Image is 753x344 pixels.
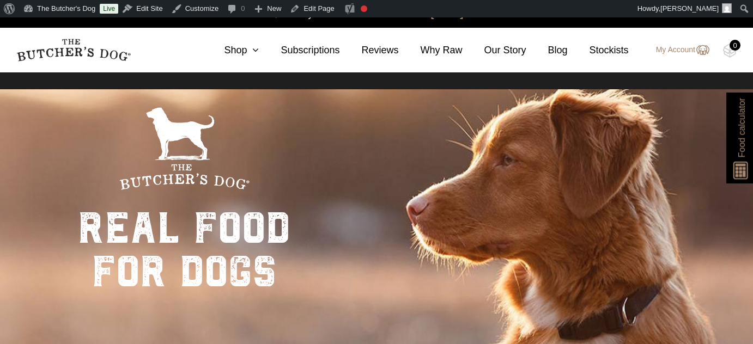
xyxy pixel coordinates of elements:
[100,4,118,14] a: Live
[259,43,339,58] a: Subscriptions
[78,206,290,293] div: real food for dogs
[735,98,748,157] span: Food calculator
[723,44,737,58] img: TBD_Cart-Empty.png
[202,43,259,58] a: Shop
[730,40,740,51] div: 0
[734,7,742,20] a: close
[645,44,709,57] a: My Account
[361,5,367,12] div: Focus keyphrase not set
[339,43,398,58] a: Reviews
[568,43,629,58] a: Stockists
[526,43,568,58] a: Blog
[463,43,526,58] a: Our Story
[399,43,463,58] a: Why Raw
[660,4,719,13] span: [PERSON_NAME]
